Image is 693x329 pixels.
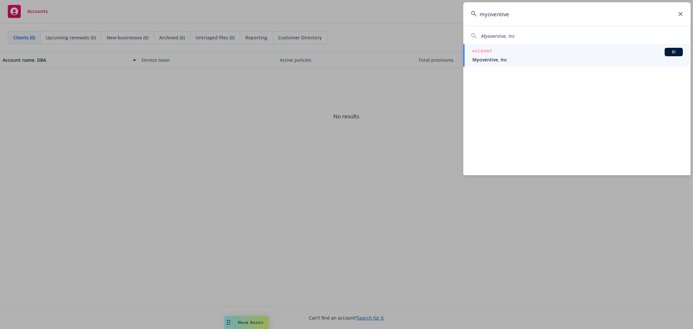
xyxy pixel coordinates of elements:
input: Search... [463,2,691,26]
span: Myoventive, Inc [472,56,683,63]
span: Myoventive, Inc [481,33,515,39]
span: BI [667,49,680,55]
a: ACCOUNTBIMyoventive, Inc [463,44,691,67]
h5: ACCOUNT [472,48,492,56]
